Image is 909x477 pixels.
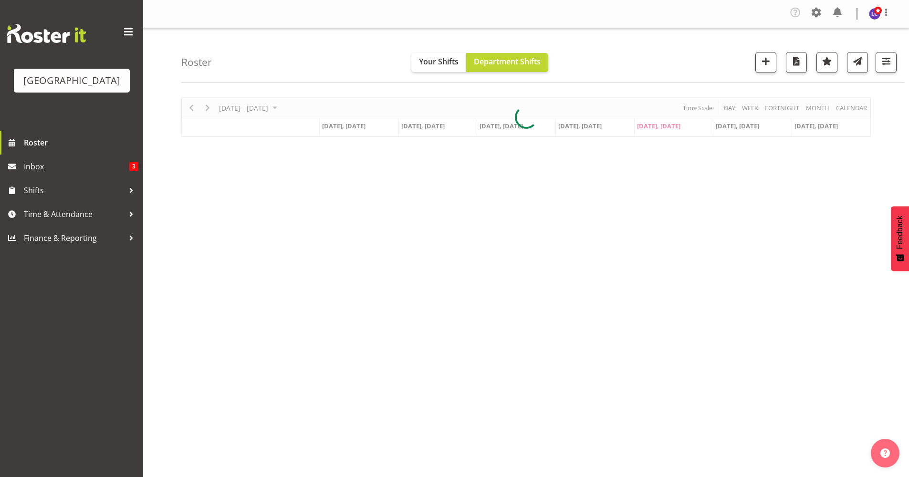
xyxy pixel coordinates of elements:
span: Shifts [24,183,124,197]
button: Filter Shifts [876,52,897,73]
button: Feedback - Show survey [891,206,909,271]
div: [GEOGRAPHIC_DATA] [23,73,120,88]
span: Feedback [896,216,904,249]
button: Add a new shift [755,52,776,73]
img: laurie-cook11580.jpg [869,8,880,20]
button: Your Shifts [411,53,466,72]
span: Your Shifts [419,56,459,67]
button: Highlight an important date within the roster. [816,52,837,73]
span: 3 [129,162,138,171]
span: Department Shifts [474,56,541,67]
span: Roster [24,135,138,150]
h4: Roster [181,57,212,68]
span: Inbox [24,159,129,174]
span: Finance & Reporting [24,231,124,245]
button: Send a list of all shifts for the selected filtered period to all rostered employees. [847,52,868,73]
button: Department Shifts [466,53,548,72]
span: Time & Attendance [24,207,124,221]
img: Rosterit website logo [7,24,86,43]
button: Download a PDF of the roster according to the set date range. [786,52,807,73]
img: help-xxl-2.png [880,448,890,458]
